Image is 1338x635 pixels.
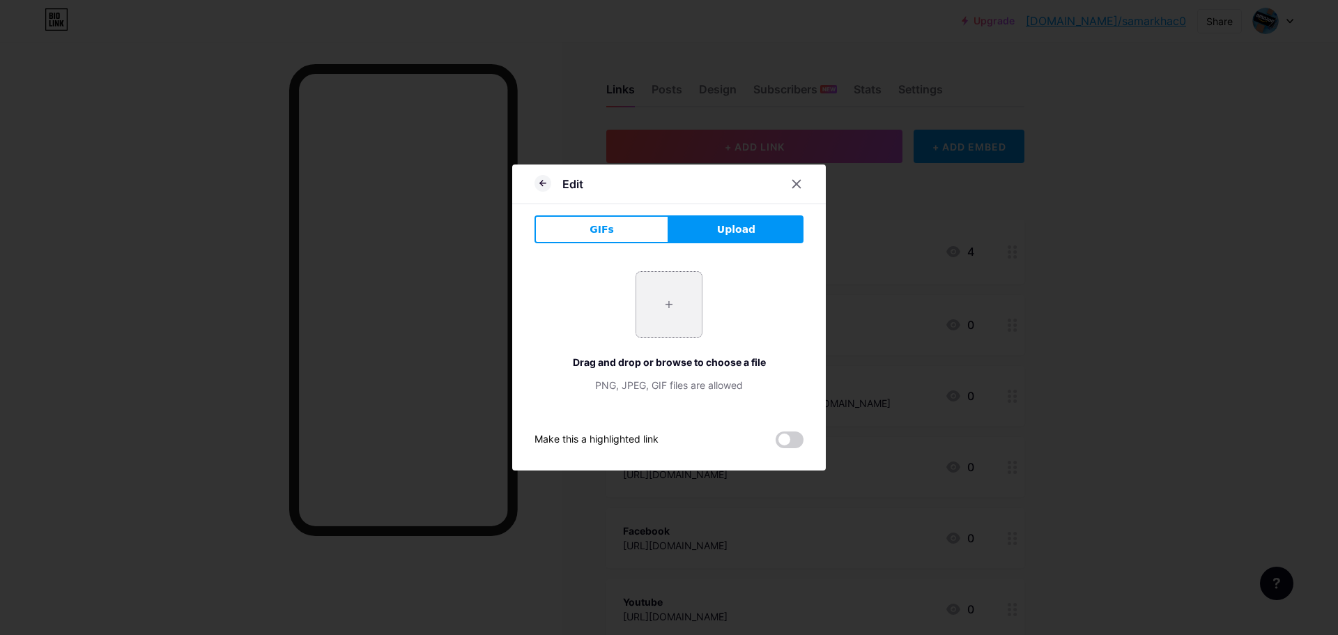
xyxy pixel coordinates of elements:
[717,222,755,237] span: Upload
[535,215,669,243] button: GIFs
[562,176,583,192] div: Edit
[669,215,803,243] button: Upload
[590,222,614,237] span: GIFs
[535,431,659,448] div: Make this a highlighted link
[535,355,803,369] div: Drag and drop or browse to choose a file
[535,378,803,392] div: PNG, JPEG, GIF files are allowed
